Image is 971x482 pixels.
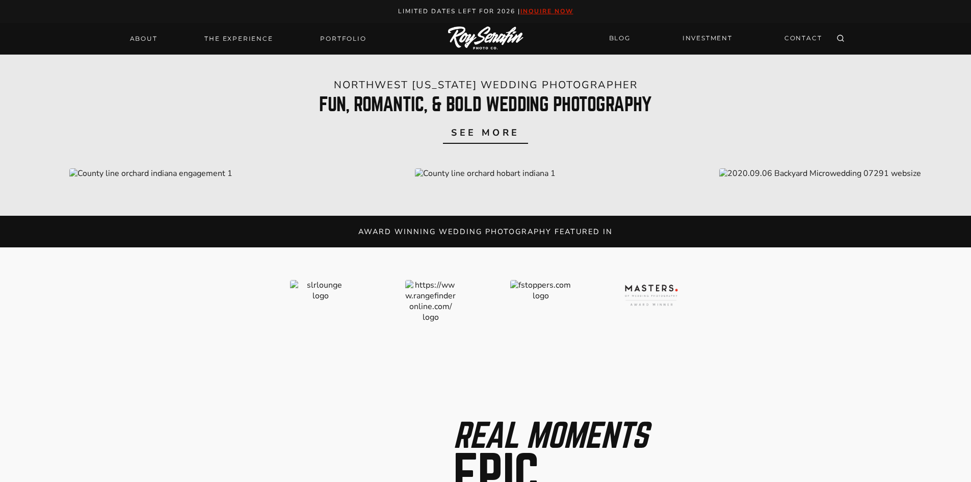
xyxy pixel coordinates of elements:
img: Northwest Indiana Wedding Photographer 9 [510,280,571,301]
img: Northwest Indiana Wedding Photographer 8 [405,280,456,322]
a: inquire now [520,7,573,15]
button: View Search Form [833,32,848,46]
h2: AWARD WINNING WEDDING PHOTOGRAPHY FEATURED IN [326,216,645,247]
a: THE EXPERIENCE [198,32,279,46]
img: Logo of Roy Serafin Photo Co., featuring stylized text in white on a light background, representi... [448,27,523,50]
a: INVESTMENT [676,30,739,47]
nav: Secondary Navigation [603,30,828,47]
h1: Northwest [US_STATE] Wedding Photographer [11,79,960,91]
a: About [124,32,164,46]
img: Northwest Indiana Wedding Photographer 6 [719,168,921,179]
img: Northwest Indiana Wedding Photographer 5 [415,168,556,179]
nav: Primary Navigation [124,32,373,46]
a: see more [443,123,528,144]
p: Limited Dates LEft for 2026 | [11,6,960,17]
a: CONTACT [778,30,828,47]
img: Northwest Indiana Wedding Photographer 10 [620,280,681,311]
a: Portfolio [314,32,372,46]
a: BLOG [603,30,637,47]
span: see more [451,125,519,140]
h2: FUN, ROMANTIC, & BOLD wedding photography [11,95,960,114]
img: Northwest Indiana Wedding Photographer 7 [290,280,351,301]
img: Northwest Indiana Wedding Photographer 4 [69,168,232,179]
em: real moments [453,419,647,453]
